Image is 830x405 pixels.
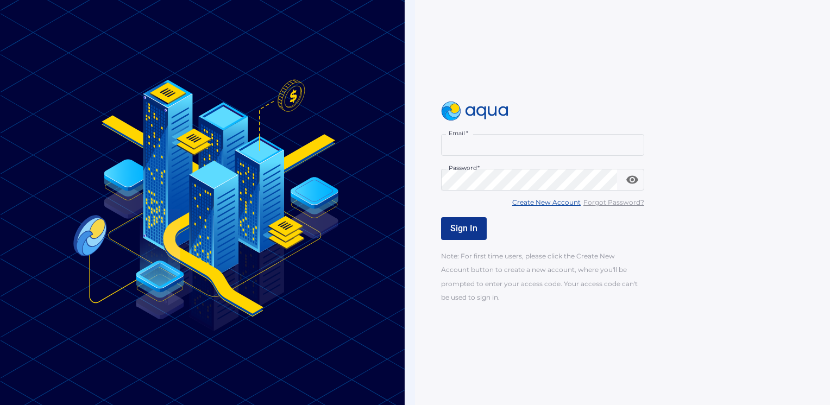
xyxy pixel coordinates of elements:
span: Note: For first time users, please click the Create New Account button to create a new account, w... [441,252,638,301]
img: logo [441,102,508,121]
label: Email [449,129,468,137]
span: Sign In [450,223,477,233]
button: toggle password visibility [621,169,643,191]
u: Create New Account [512,198,581,206]
u: Forgot Password? [583,198,644,206]
label: Password [449,164,480,172]
button: Sign In [441,217,487,240]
